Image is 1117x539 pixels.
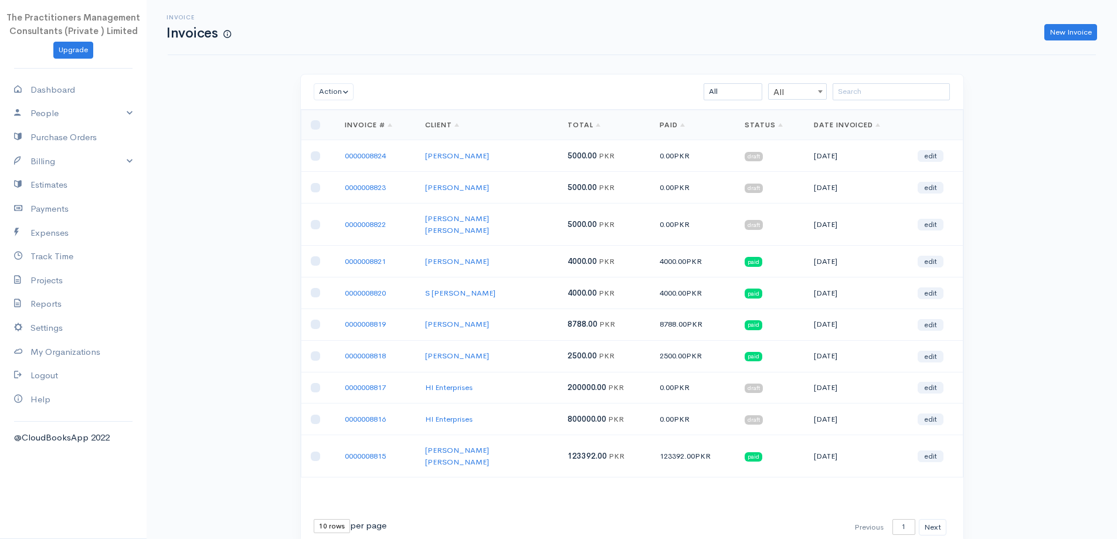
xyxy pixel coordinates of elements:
a: [PERSON_NAME] [425,151,489,161]
a: edit [918,150,943,162]
a: S [PERSON_NAME] [425,288,495,298]
span: PKR [686,256,702,266]
input: Search [833,83,950,100]
span: 5000.00 [568,219,597,229]
span: PKR [608,382,624,392]
td: [DATE] [804,340,908,372]
span: PKR [599,351,614,361]
span: How to create your first Invoice? [223,29,231,39]
h6: Invoice [167,14,231,21]
a: [PERSON_NAME] [425,256,489,266]
span: PKR [674,219,690,229]
td: 0.00 [650,404,735,435]
a: Date Invoiced [814,120,880,130]
a: edit [918,219,943,230]
td: 0.00 [650,372,735,404]
span: PKR [695,451,711,461]
span: 800000.00 [568,414,606,424]
span: paid [745,320,762,330]
span: 123392.00 [568,451,607,461]
td: 0.00 [650,140,735,172]
td: [DATE] [804,140,908,172]
span: 200000.00 [568,382,606,392]
a: 0000008817 [345,382,386,392]
td: [DATE] [804,404,908,435]
a: 0000008820 [345,288,386,298]
a: Client [425,120,459,130]
td: [DATE] [804,277,908,309]
span: draft [745,184,763,193]
span: The Practitioners Management Consultants (Private ) Limited [6,12,140,36]
a: [PERSON_NAME] [PERSON_NAME] [425,445,489,467]
a: Total [568,120,600,130]
span: PKR [686,351,702,361]
td: 0.00 [650,172,735,204]
span: PKR [599,256,614,266]
td: [DATE] [804,246,908,277]
a: Paid [660,120,685,130]
td: [DATE] [804,172,908,204]
span: draft [745,152,763,161]
span: PKR [674,414,690,424]
span: paid [745,257,762,266]
button: Next [919,519,946,536]
span: draft [745,220,763,229]
td: [DATE] [804,204,908,246]
a: edit [918,256,943,267]
td: 123392.00 [650,435,735,477]
a: 0000008816 [345,414,386,424]
a: 0000008823 [345,182,386,192]
span: PKR [687,319,702,329]
button: Action [314,83,354,100]
span: PKR [686,288,702,298]
a: edit [918,351,943,362]
a: [PERSON_NAME] [PERSON_NAME] [425,213,489,235]
td: 2500.00 [650,340,735,372]
a: edit [918,287,943,299]
td: 8788.00 [650,309,735,340]
span: PKR [608,414,624,424]
span: PKR [599,182,614,192]
a: New Invoice [1044,24,1097,41]
span: 8788.00 [568,319,597,329]
a: [PERSON_NAME] [425,319,489,329]
span: PKR [674,182,690,192]
span: 4000.00 [568,256,597,266]
a: [PERSON_NAME] [425,182,489,192]
span: PKR [674,151,690,161]
td: 0.00 [650,204,735,246]
a: 0000008824 [345,151,386,161]
span: 2500.00 [568,351,597,361]
span: PKR [599,288,614,298]
span: 4000.00 [568,288,597,298]
a: 0000008822 [345,219,386,229]
div: per page [314,519,386,533]
span: All [769,84,826,100]
td: [DATE] [804,372,908,404]
h1: Invoices [167,26,231,40]
a: Status [745,120,783,130]
span: PKR [599,319,615,329]
a: HI Enterprises [425,414,473,424]
td: 4000.00 [650,277,735,309]
span: PKR [599,151,614,161]
span: draft [745,384,763,393]
a: 0000008821 [345,256,386,266]
td: [DATE] [804,309,908,340]
td: [DATE] [804,435,908,477]
a: edit [918,319,943,331]
span: 5000.00 [568,182,597,192]
a: [PERSON_NAME] [425,351,489,361]
a: Upgrade [53,42,93,59]
span: PKR [674,382,690,392]
span: paid [745,289,762,298]
span: PKR [599,219,614,229]
span: draft [745,415,763,425]
a: Invoice # [345,120,392,130]
td: 4000.00 [650,246,735,277]
a: 0000008815 [345,451,386,461]
a: edit [918,182,943,194]
span: paid [745,352,762,361]
span: paid [745,452,762,462]
span: All [768,83,827,100]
